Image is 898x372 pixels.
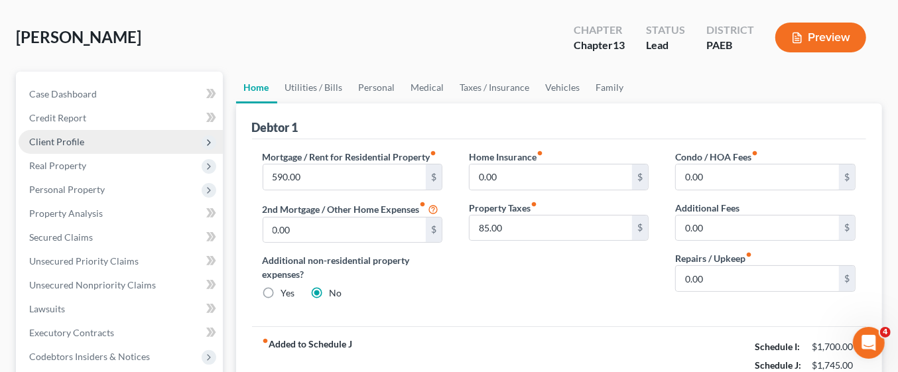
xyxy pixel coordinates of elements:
i: fiber_manual_record [751,150,758,156]
a: Vehicles [538,72,588,103]
span: Real Property [29,160,86,171]
input: -- [263,164,426,190]
input: -- [676,266,839,291]
a: Property Analysis [19,202,223,225]
a: Lawsuits [19,297,223,321]
div: Status [646,23,685,38]
label: 2nd Mortgage / Other Home Expenses [263,201,439,217]
label: Property Taxes [469,201,537,215]
span: [PERSON_NAME] [16,27,141,46]
div: Chapter [574,23,625,38]
span: Credit Report [29,112,86,123]
a: Family [588,72,632,103]
span: Case Dashboard [29,88,97,99]
span: Executory Contracts [29,327,114,338]
div: $1,745.00 [812,359,856,372]
input: -- [470,216,633,241]
label: Condo / HOA Fees [675,150,758,164]
label: Home Insurance [469,150,543,164]
span: Property Analysis [29,208,103,219]
i: fiber_manual_record [745,251,752,258]
i: fiber_manual_record [531,201,537,208]
div: Chapter [574,38,625,53]
span: 13 [613,38,625,51]
a: Case Dashboard [19,82,223,106]
input: -- [470,164,633,190]
span: Lawsuits [29,303,65,314]
div: Lead [646,38,685,53]
a: Medical [403,72,452,103]
span: Personal Property [29,184,105,195]
button: Preview [775,23,866,52]
div: $ [839,164,855,190]
span: Unsecured Priority Claims [29,255,139,267]
i: fiber_manual_record [430,150,437,156]
a: Credit Report [19,106,223,130]
a: Unsecured Priority Claims [19,249,223,273]
a: Unsecured Nonpriority Claims [19,273,223,297]
a: Home [236,72,277,103]
a: Executory Contracts [19,321,223,345]
input: -- [676,164,839,190]
a: Personal [351,72,403,103]
i: fiber_manual_record [420,201,426,208]
label: Additional Fees [675,201,739,215]
div: $ [632,216,648,241]
div: $ [839,266,855,291]
div: $1,700.00 [812,340,856,353]
div: $ [426,217,442,243]
label: No [330,286,342,300]
div: $ [426,164,442,190]
span: Unsecured Nonpriority Claims [29,279,156,290]
div: $ [839,216,855,241]
i: fiber_manual_record [263,338,269,344]
span: Client Profile [29,136,84,147]
div: $ [632,164,648,190]
label: Yes [281,286,295,300]
span: Secured Claims [29,231,93,243]
span: Codebtors Insiders & Notices [29,351,150,362]
strong: Schedule I: [755,341,800,352]
a: Taxes / Insurance [452,72,538,103]
div: District [706,23,754,38]
label: Repairs / Upkeep [675,251,752,265]
strong: Schedule J: [755,359,801,371]
div: PAEB [706,38,754,53]
a: Secured Claims [19,225,223,249]
iframe: Intercom live chat [853,327,885,359]
div: Debtor 1 [252,119,298,135]
i: fiber_manual_record [537,150,543,156]
span: 4 [880,327,891,338]
input: -- [263,217,426,243]
a: Utilities / Bills [277,72,351,103]
label: Mortgage / Rent for Residential Property [263,150,437,164]
label: Additional non-residential property expenses? [263,253,442,281]
input: -- [676,216,839,241]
